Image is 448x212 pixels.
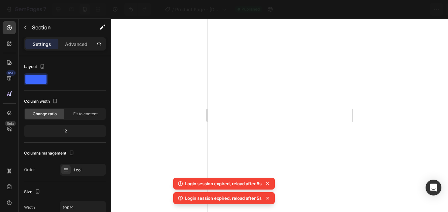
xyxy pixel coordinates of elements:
p: Settings [33,41,51,48]
div: Size [24,188,42,196]
div: Undo/Redo [124,3,151,16]
div: Columns management [24,149,76,158]
div: Order [24,167,35,173]
div: Layout [24,62,46,71]
p: 7 [43,5,46,13]
div: Beta [5,121,16,126]
div: Width [24,204,35,210]
p: Advanced [65,41,87,48]
button: 7 [3,3,49,16]
div: Column width [24,97,59,106]
span: / [172,6,174,13]
p: Section [32,23,86,31]
span: Product Page - [DATE] 00:15:34 [175,6,219,13]
iframe: Design area [208,18,352,212]
div: 12 [25,126,105,136]
button: Publish [404,3,432,16]
div: Publish [410,6,426,13]
button: 1 product assigned [314,3,377,16]
button: Save [380,3,401,16]
span: Published [241,6,260,12]
span: 1 product assigned [319,6,362,13]
p: Login session expired, reload after 5s [185,195,262,201]
span: Save [385,7,396,12]
div: 450 [6,70,16,76]
div: 1 col [73,167,104,173]
span: Change ratio [33,111,57,117]
p: Login session expired, reload after 5s [185,180,262,187]
span: Fit to content [73,111,98,117]
div: Open Intercom Messenger [426,180,441,195]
